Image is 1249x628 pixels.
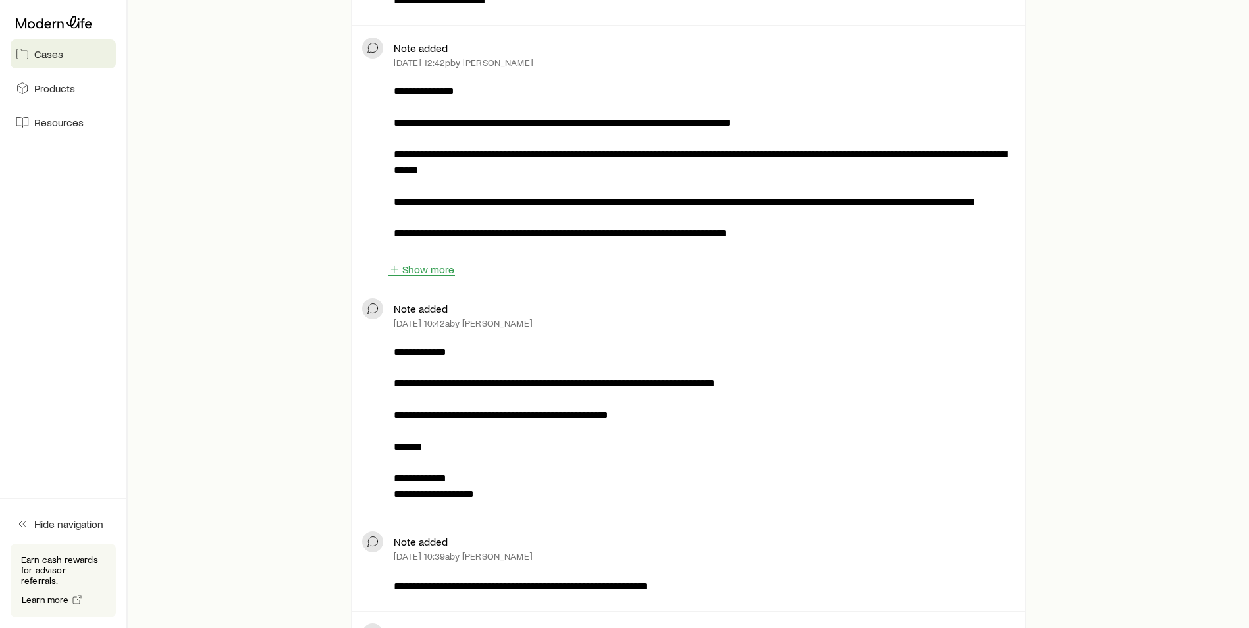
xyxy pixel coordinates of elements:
span: Products [34,82,75,95]
button: Show more [388,263,455,276]
span: Cases [34,47,63,61]
a: Cases [11,39,116,68]
a: Products [11,74,116,103]
button: Hide navigation [11,510,116,538]
p: Note added [394,41,448,55]
div: Earn cash rewards for advisor referrals.Learn more [11,544,116,617]
a: Resources [11,108,116,137]
span: Learn more [22,595,69,604]
p: [DATE] 10:39a by [PERSON_NAME] [394,551,533,562]
span: Hide navigation [34,517,103,531]
p: [DATE] 10:42a by [PERSON_NAME] [394,318,533,328]
span: Resources [34,116,84,129]
p: Note added [394,302,448,315]
p: [DATE] 12:42p by [PERSON_NAME] [394,57,533,68]
p: Note added [394,535,448,548]
p: Earn cash rewards for advisor referrals. [21,554,105,586]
